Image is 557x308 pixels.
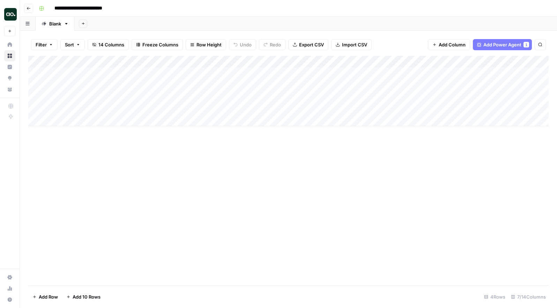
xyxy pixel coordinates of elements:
[36,41,47,48] span: Filter
[259,39,285,50] button: Redo
[98,41,124,48] span: 14 Columns
[4,73,15,84] a: Opportunities
[4,84,15,95] a: Your Data
[523,42,529,47] div: 1
[4,50,15,61] a: Browse
[186,39,226,50] button: Row Height
[132,39,183,50] button: Freeze Columns
[4,8,17,21] img: AirOps Logo
[31,39,58,50] button: Filter
[49,20,61,27] div: Blank
[288,39,328,50] button: Export CSV
[428,39,470,50] button: Add Column
[473,39,532,50] button: Add Power Agent1
[299,41,324,48] span: Export CSV
[142,41,178,48] span: Freeze Columns
[88,39,129,50] button: 14 Columns
[62,291,105,302] button: Add 10 Rows
[439,41,466,48] span: Add Column
[481,291,508,302] div: 4 Rows
[65,41,74,48] span: Sort
[73,293,101,300] span: Add 10 Rows
[4,61,15,73] a: Insights
[229,39,256,50] button: Undo
[525,42,527,47] span: 1
[342,41,367,48] span: Import CSV
[508,291,549,302] div: 7/14 Columns
[331,39,372,50] button: Import CSV
[270,41,281,48] span: Redo
[4,272,15,283] a: Settings
[4,6,15,23] button: Workspace: AirOps
[36,17,75,31] a: Blank
[483,41,521,48] span: Add Power Agent
[4,39,15,50] a: Home
[196,41,222,48] span: Row Height
[60,39,85,50] button: Sort
[4,294,15,305] button: Help + Support
[4,283,15,294] a: Usage
[39,293,58,300] span: Add Row
[28,291,62,302] button: Add Row
[240,41,252,48] span: Undo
